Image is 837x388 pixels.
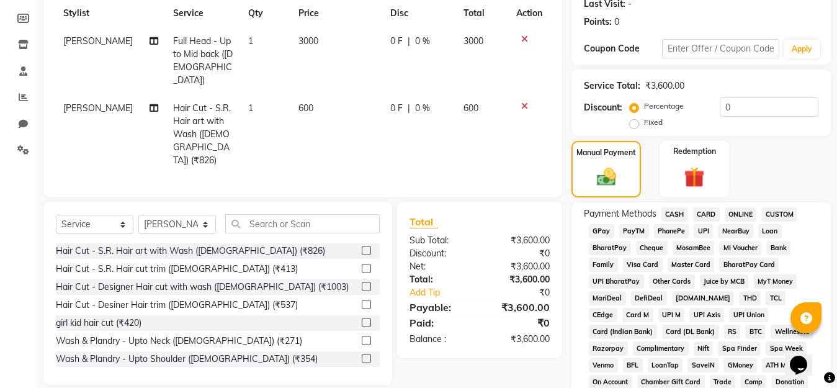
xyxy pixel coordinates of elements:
[480,234,559,247] div: ₹3,600.00
[766,241,790,255] span: Bank
[400,273,480,286] div: Total:
[758,224,782,238] span: Loan
[415,102,430,115] span: 0 %
[463,102,478,114] span: 600
[723,358,757,372] span: GMoney
[622,308,653,322] span: Card M
[719,258,779,272] span: BharatPay Card
[785,338,825,376] iframe: chat widget
[654,224,689,238] span: PhonePe
[589,258,618,272] span: Family
[589,341,628,356] span: Razorpay
[480,300,559,315] div: ₹3,600.00
[631,291,667,305] span: DefiDeal
[633,341,689,356] span: Complimentary
[673,146,716,157] label: Redemption
[463,35,483,47] span: 3000
[658,308,685,322] span: UPI M
[63,102,133,114] span: [PERSON_NAME]
[687,358,718,372] span: SaveIN
[400,315,480,330] div: Paid:
[739,291,761,305] span: THD
[668,258,715,272] span: Master Card
[584,16,612,29] div: Points:
[745,325,766,339] span: BTC
[400,333,480,346] div: Balance :
[63,35,133,47] span: [PERSON_NAME]
[584,101,622,114] div: Discount:
[589,224,614,238] span: GPay
[408,102,410,115] span: |
[589,308,617,322] span: CEdge
[623,358,643,372] span: BFL
[762,358,802,372] span: ATH Movil
[766,291,786,305] span: TCL
[56,335,302,348] div: Wash & Plandry - Upto Neck ([DEMOGRAPHIC_DATA]) (₹271)
[584,207,656,220] span: Payment Methods
[390,102,403,115] span: 0 F
[248,102,253,114] span: 1
[480,260,559,273] div: ₹3,600.00
[645,79,684,92] div: ₹3,600.00
[589,274,644,289] span: UPI BharatPay
[753,274,797,289] span: MyT Money
[649,274,695,289] span: Other Cards
[700,274,749,289] span: Juice by MCB
[589,358,618,372] span: Venmo
[718,224,753,238] span: NearBuy
[672,291,735,305] span: [DOMAIN_NAME]
[400,234,480,247] div: Sub Total:
[56,245,325,258] div: Hair Cut - S.R. Hair art with Wash ([DEMOGRAPHIC_DATA]) (₹826)
[725,207,757,222] span: ONLINE
[493,286,559,299] div: ₹0
[56,299,298,312] div: Hair Cut - Desiner Hair trim ([DEMOGRAPHIC_DATA]) (₹537)
[480,315,559,330] div: ₹0
[693,207,720,222] span: CARD
[400,260,480,273] div: Net:
[724,325,741,339] span: RS
[173,35,233,86] span: Full Head - Upto Mid back ([DEMOGRAPHIC_DATA])
[415,35,430,48] span: 0 %
[718,341,761,356] span: Spa Finder
[761,207,797,222] span: CUSTOM
[56,317,141,330] div: girl kid hair cut (₹420)
[719,241,761,255] span: MI Voucher
[390,35,403,48] span: 0 F
[614,16,619,29] div: 0
[56,281,349,294] div: Hair Cut - Designer Hair cut with wash ([DEMOGRAPHIC_DATA]) (₹1003)
[589,325,657,339] span: Card (Indian Bank)
[480,247,559,260] div: ₹0
[784,40,820,58] button: Apply
[623,258,663,272] span: Visa Card
[584,79,640,92] div: Service Total:
[589,241,631,255] span: BharatPay
[771,325,813,339] span: Wellnessta
[298,102,313,114] span: 600
[678,165,711,190] img: _gift.svg
[729,308,768,322] span: UPI Union
[410,215,438,228] span: Total
[400,286,493,299] a: Add Tip
[644,117,663,128] label: Fixed
[636,241,668,255] span: Cheque
[662,39,779,58] input: Enter Offer / Coupon Code
[298,35,318,47] span: 3000
[56,263,298,276] div: Hair Cut - S.R. Hair cut trim ([DEMOGRAPHIC_DATA]) (₹413)
[225,214,380,233] input: Search or Scan
[400,300,480,315] div: Payable:
[591,166,622,188] img: _cash.svg
[400,247,480,260] div: Discount:
[576,147,636,158] label: Manual Payment
[662,325,719,339] span: Card (DL Bank)
[673,241,715,255] span: MosamBee
[644,101,684,112] label: Percentage
[173,102,231,166] span: Hair Cut - S.R. Hair art with Wash ([DEMOGRAPHIC_DATA]) (₹826)
[619,224,649,238] span: PayTM
[480,273,559,286] div: ₹3,600.00
[694,341,714,356] span: Nift
[648,358,683,372] span: LoanTap
[408,35,410,48] span: |
[248,35,253,47] span: 1
[689,308,724,322] span: UPI Axis
[589,291,626,305] span: MariDeal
